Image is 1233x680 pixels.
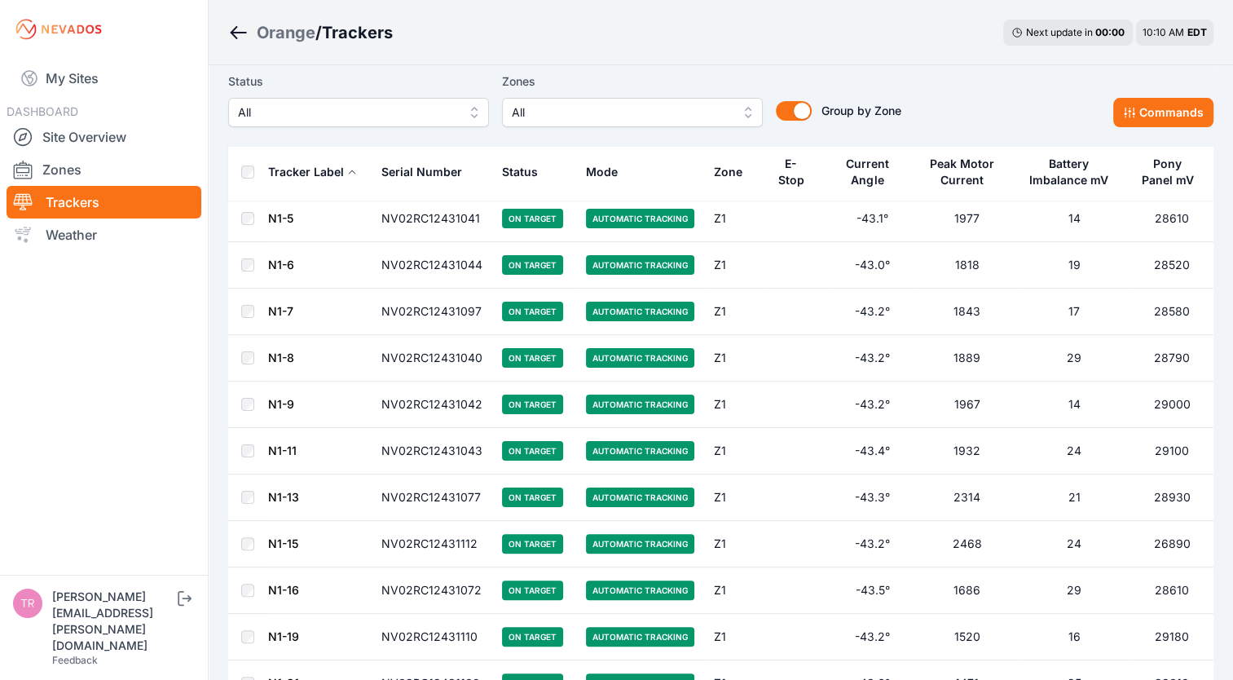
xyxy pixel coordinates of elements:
a: Orange [257,21,315,44]
span: All [238,103,456,122]
td: 1967 [917,382,1017,428]
td: 24 [1017,521,1130,567]
nav: Breadcrumb [228,11,393,54]
a: N1-19 [268,629,299,643]
span: On Target [502,395,563,414]
td: NV02RC12431040 [372,335,492,382]
span: On Target [502,488,563,507]
td: 1977 [917,196,1017,242]
button: All [228,98,489,127]
a: N1-8 [268,351,294,364]
span: On Target [502,534,563,554]
span: On Target [502,441,563,461]
td: Z1 [704,242,765,289]
div: Tracker Label [268,164,344,180]
td: NV02RC12431077 [372,475,492,521]
span: Automatic Tracking [586,488,694,507]
span: Automatic Tracking [586,627,694,647]
h3: Trackers [322,21,393,44]
td: 29 [1017,567,1130,614]
td: NV02RC12431043 [372,428,492,475]
td: 28580 [1131,289,1213,335]
td: -43.2° [828,335,917,382]
button: Pony Panel mV [1141,144,1204,200]
td: 1843 [917,289,1017,335]
td: Z1 [704,521,765,567]
span: Automatic Tracking [586,441,694,461]
td: Z1 [704,335,765,382]
button: Tracker Label [268,152,357,192]
span: Automatic Tracking [586,348,694,368]
td: 29100 [1131,428,1213,475]
span: Automatic Tracking [586,209,694,228]
td: 16 [1017,614,1130,660]
td: NV02RC12431044 [372,242,492,289]
div: [PERSON_NAME][EMAIL_ADDRESS][PERSON_NAME][DOMAIN_NAME] [52,589,174,654]
div: Serial Number [381,164,462,180]
button: Status [502,152,551,192]
span: / [315,21,322,44]
td: -43.0° [828,242,917,289]
td: 1889 [917,335,1017,382]
span: DASHBOARD [7,104,78,118]
span: On Target [502,627,563,647]
td: 14 [1017,382,1130,428]
a: N1-11 [268,444,297,457]
td: NV02RC12431110 [372,614,492,660]
span: On Target [502,209,563,228]
td: -43.4° [828,428,917,475]
td: -43.2° [828,521,917,567]
div: Zone [714,164,742,180]
td: NV02RC12431042 [372,382,492,428]
label: Status [228,72,489,91]
td: 29 [1017,335,1130,382]
a: N1-7 [268,304,293,318]
td: 28610 [1131,567,1213,614]
td: 21 [1017,475,1130,521]
span: Next update in [1026,26,1093,38]
td: -43.3° [828,475,917,521]
td: Z1 [704,475,765,521]
td: NV02RC12431041 [372,196,492,242]
td: 17 [1017,289,1130,335]
div: Pony Panel mV [1141,156,1195,188]
button: E-Stop [775,144,818,200]
td: 19 [1017,242,1130,289]
span: EDT [1187,26,1207,38]
a: Weather [7,219,201,251]
a: N1-16 [268,583,299,597]
td: -43.5° [828,567,917,614]
td: 28520 [1131,242,1213,289]
div: Battery Imbalance mV [1027,156,1111,188]
td: 1520 [917,614,1017,660]
td: 1932 [917,428,1017,475]
span: 10:10 AM [1143,26,1184,38]
span: On Target [502,255,563,275]
div: Current Angle [838,156,896,188]
a: N1-13 [268,490,299,504]
button: Peak Motor Current [927,144,1007,200]
div: 00 : 00 [1095,26,1125,39]
td: Z1 [704,428,765,475]
td: 28610 [1131,196,1213,242]
td: NV02RC12431072 [372,567,492,614]
td: -43.2° [828,382,917,428]
a: Feedback [52,654,98,666]
td: 29000 [1131,382,1213,428]
td: 1818 [917,242,1017,289]
td: Z1 [704,196,765,242]
td: -43.1° [828,196,917,242]
button: All [502,98,763,127]
a: N1-9 [268,397,294,411]
td: 24 [1017,428,1130,475]
span: On Target [502,302,563,321]
button: Current Angle [838,144,907,200]
td: 1686 [917,567,1017,614]
td: 26890 [1131,521,1213,567]
td: Z1 [704,614,765,660]
img: tricia.stevens@greenskies.com [13,589,42,618]
span: On Target [502,348,563,368]
button: Serial Number [381,152,475,192]
a: Site Overview [7,121,201,153]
